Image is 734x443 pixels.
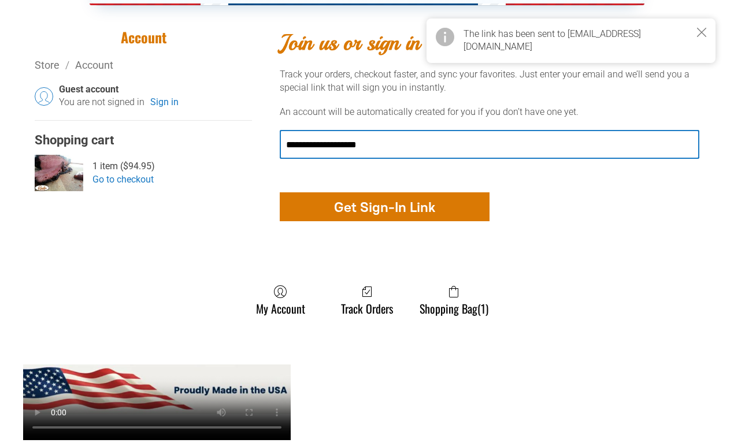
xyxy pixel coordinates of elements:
a: Sign in [150,96,179,109]
a: Close notice [688,18,716,46]
h1: Account [35,28,252,46]
a: Account [75,59,113,71]
input: Your email address [280,130,699,159]
a: Track Orders [335,285,399,315]
h2: Join us or sign in [280,28,699,57]
label: The link has been sent to [EMAIL_ADDRESS][DOMAIN_NAME] [464,28,641,52]
a: Shopping Bag(1) [414,285,494,315]
button: Get Sign-In Link [280,192,490,221]
div: Guest account [59,84,252,96]
div: Shopping cart [35,132,252,149]
div: Track your orders, checkout faster, and sync your favorites. Just enter your email and we’ll send... [280,68,699,94]
span: / [60,59,75,71]
a: My Account [250,285,311,315]
a: Store [35,59,60,71]
div: An account will be automatically created for you if you don’t have one yet. [280,106,699,118]
div: Breadcrumbs [35,58,252,72]
div: You are not signed in [59,96,144,109]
